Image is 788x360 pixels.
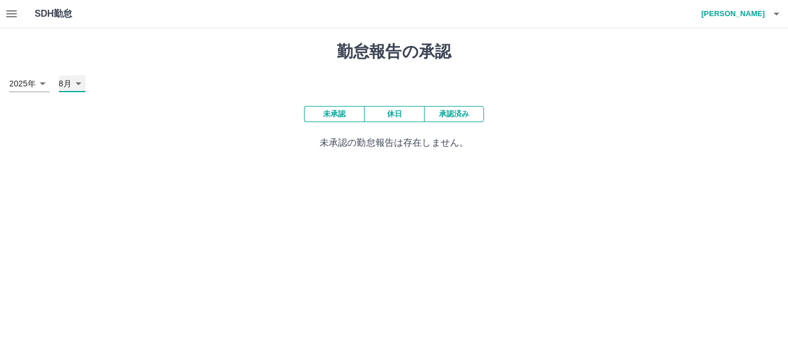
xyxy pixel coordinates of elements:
button: 承認済み [424,106,484,122]
div: 8月 [59,75,85,92]
button: 未承認 [304,106,364,122]
button: 休日 [364,106,424,122]
h1: 勤怠報告の承認 [9,42,779,62]
div: 2025年 [9,75,50,92]
p: 未承認の勤怠報告は存在しません。 [9,136,779,150]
